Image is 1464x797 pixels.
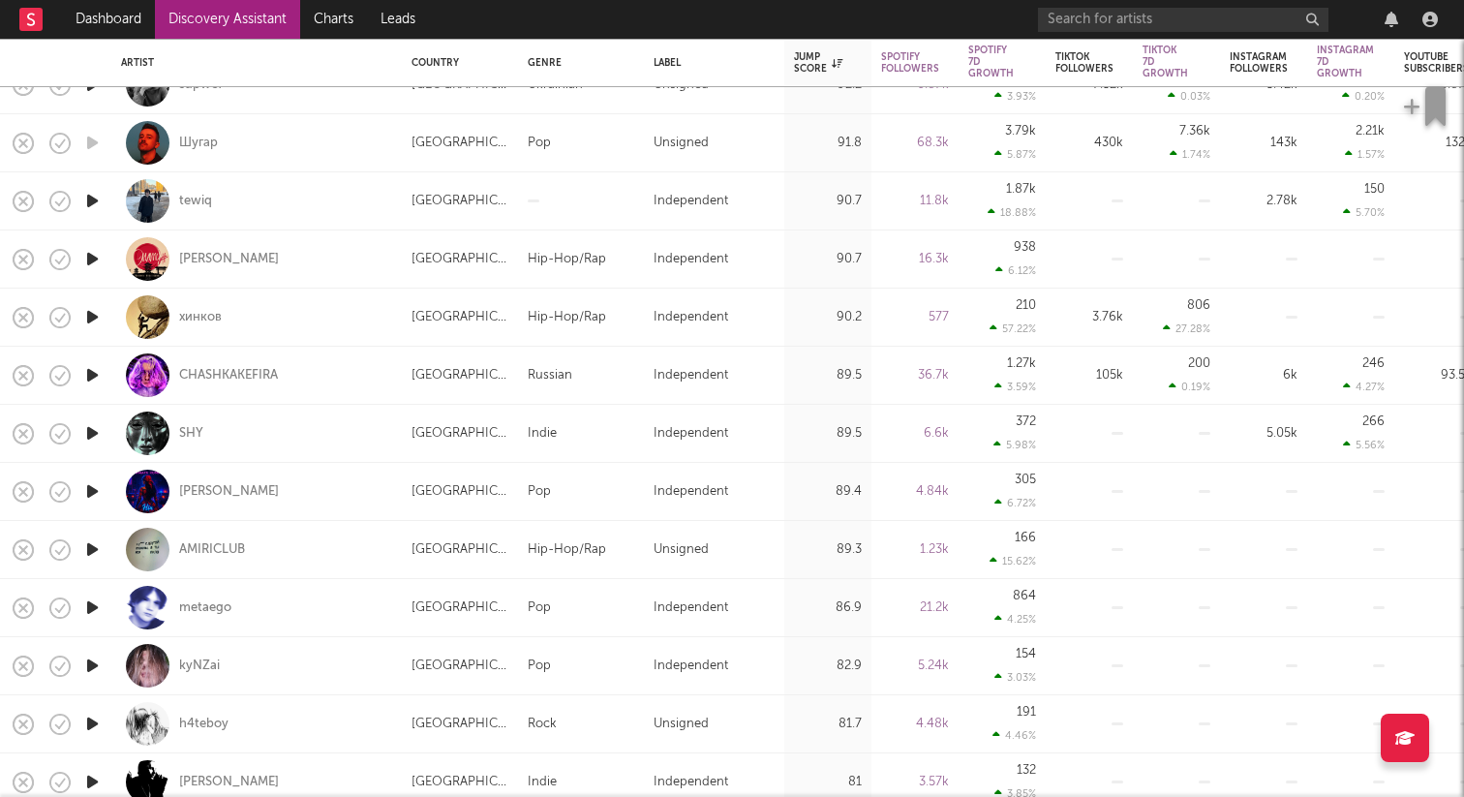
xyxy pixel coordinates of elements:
a: SHY [179,425,203,443]
div: 246 [1362,357,1385,370]
div: 864 [1013,590,1036,602]
div: Independent [654,306,728,329]
div: Instagram 7D Growth [1317,45,1374,79]
div: Jump Score [794,51,842,75]
a: kyNZai [179,658,220,675]
div: 132 [1017,764,1036,777]
div: [GEOGRAPHIC_DATA] [412,132,508,155]
div: Independent [654,480,728,504]
div: 89.4 [794,480,862,504]
div: [GEOGRAPHIC_DATA] [412,248,508,271]
div: 91.8 [794,132,862,155]
div: 5.87 % [994,148,1036,161]
div: 0.20 % [1342,90,1385,103]
div: Unsigned [654,713,709,736]
div: [GEOGRAPHIC_DATA] [412,364,508,387]
div: Independent [654,655,728,678]
div: 430k [1055,132,1123,155]
div: 18.88 % [988,206,1036,219]
div: [GEOGRAPHIC_DATA] [412,713,508,736]
div: 4.46 % [992,729,1036,742]
div: 3.03 % [994,671,1036,684]
div: Independent [654,771,728,794]
div: Pop [528,132,551,155]
div: 89.3 [794,538,862,562]
div: Country [412,57,499,69]
a: AMIRICLUB [179,541,245,559]
div: 6.6k [881,422,949,445]
div: Tiktok Followers [1055,51,1113,75]
div: Russian [528,364,572,387]
div: 105k [1055,364,1123,387]
div: 57.22 % [990,322,1036,335]
div: 27.28 % [1163,322,1210,335]
div: Unsigned [654,538,709,562]
div: 577 [881,306,949,329]
div: Label [654,57,765,69]
div: 2.21k [1356,125,1385,138]
div: tewiq [179,193,212,210]
div: 1.87k [1006,183,1036,196]
div: 5.70 % [1343,206,1385,219]
div: Pop [528,480,551,504]
div: [GEOGRAPHIC_DATA] [412,771,508,794]
div: [GEOGRAPHIC_DATA] [412,538,508,562]
div: Independent [654,190,728,213]
div: Indie [528,771,557,794]
div: 938 [1014,241,1036,254]
div: Hip-Hop/Rap [528,538,606,562]
div: 36.7k [881,364,949,387]
div: 5.05k [1230,422,1297,445]
a: Шугар [179,135,218,152]
div: 1.27k [1007,357,1036,370]
div: 4.25 % [994,613,1036,626]
div: 4.48k [881,713,949,736]
div: 806 [1187,299,1210,312]
div: [PERSON_NAME] [179,251,279,268]
div: 210 [1016,299,1036,312]
div: 5.24k [881,655,949,678]
div: Hip-Hop/Rap [528,306,606,329]
div: [GEOGRAPHIC_DATA] [412,190,508,213]
a: хинков [179,309,222,326]
a: [PERSON_NAME] [179,774,279,791]
div: Rock [528,713,557,736]
div: 150 [1364,183,1385,196]
div: 3.57k [881,771,949,794]
div: 1.57 % [1345,148,1385,161]
a: metaego [179,599,231,617]
div: Independent [654,597,728,620]
div: [GEOGRAPHIC_DATA] [412,480,508,504]
div: 86.9 [794,597,862,620]
div: 81 [794,771,862,794]
div: 154 [1016,648,1036,660]
div: 21.2k [881,597,949,620]
div: Artist [121,57,382,69]
div: 5.98 % [993,439,1036,451]
div: 82.9 [794,655,862,678]
div: 1.23k [881,538,949,562]
div: 6.72 % [994,497,1036,509]
div: Independent [654,422,728,445]
a: [PERSON_NAME] [179,483,279,501]
div: Indie [528,422,557,445]
div: Independent [654,248,728,271]
div: [GEOGRAPHIC_DATA] [412,306,508,329]
div: Pop [528,655,551,678]
div: 3.93 % [994,90,1036,103]
div: [GEOGRAPHIC_DATA] [412,597,508,620]
div: 191 [1017,706,1036,719]
div: CHASHKAKEFIRA [179,367,278,384]
div: [GEOGRAPHIC_DATA] [412,422,508,445]
div: Independent [654,364,728,387]
div: 89.5 [794,422,862,445]
div: 2.78k [1230,190,1297,213]
div: Instagram Followers [1230,51,1288,75]
div: 68.3k [881,132,949,155]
